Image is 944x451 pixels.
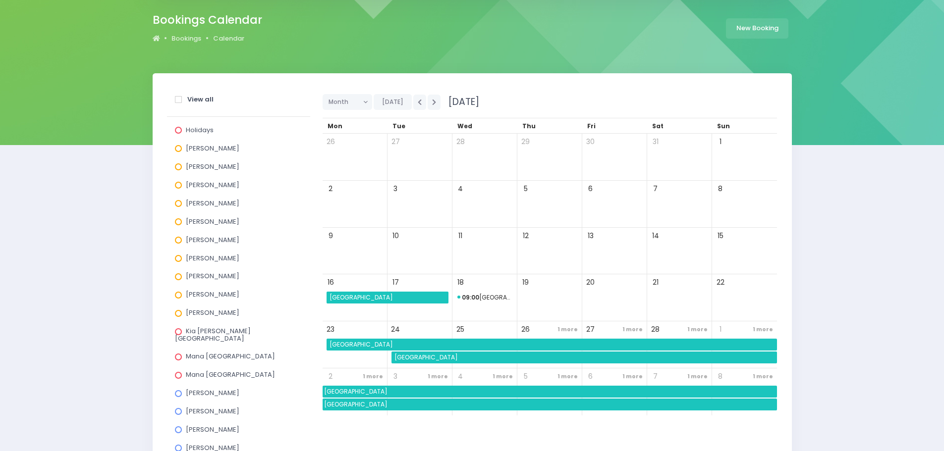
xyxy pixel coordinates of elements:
[714,182,727,196] span: 8
[328,292,448,303] span: Takitimu Primary School
[389,135,402,149] span: 27
[393,351,777,363] span: Tokanui School
[454,182,467,196] span: 4
[584,182,597,196] span: 6
[649,229,662,243] span: 14
[186,180,239,190] span: [PERSON_NAME]
[389,229,402,243] span: 10
[750,323,776,336] span: 1 more
[323,94,373,110] button: Month
[186,290,239,299] span: [PERSON_NAME]
[522,122,536,130] span: Thu
[186,271,239,281] span: [PERSON_NAME]
[584,135,597,149] span: 30
[389,182,402,196] span: 3
[519,323,532,336] span: 26
[519,182,532,196] span: 5
[328,339,777,351] span: Takitimu Primary School
[519,229,532,243] span: 12
[457,122,472,130] span: Wed
[584,323,597,336] span: 27
[186,388,239,398] span: [PERSON_NAME]
[186,144,239,153] span: [PERSON_NAME]
[519,370,532,383] span: 5
[717,122,730,130] span: Sun
[328,122,342,130] span: Mon
[714,135,727,149] span: 1
[519,276,532,289] span: 19
[186,406,239,416] span: [PERSON_NAME]
[186,425,239,434] span: [PERSON_NAME]
[454,323,467,336] span: 25
[685,323,710,336] span: 1 more
[519,135,532,149] span: 29
[323,386,777,398] span: Mararoa School
[714,370,727,383] span: 8
[324,182,337,196] span: 2
[685,370,710,383] span: 1 more
[462,293,479,301] strong: 09:00
[587,122,596,130] span: Fri
[186,217,239,226] span: [PERSON_NAME]
[454,370,467,383] span: 4
[323,399,777,410] span: Tokanui School
[714,276,727,289] span: 22
[392,122,405,130] span: Tue
[213,34,244,44] a: Calendar
[649,323,662,336] span: 28
[454,276,467,289] span: 18
[187,95,214,104] strong: View all
[329,95,359,109] span: Month
[584,229,597,243] span: 13
[389,323,402,336] span: 24
[389,276,402,289] span: 17
[360,370,386,383] span: 1 more
[186,351,275,361] span: Mana [GEOGRAPHIC_DATA]
[324,370,337,383] span: 2
[620,323,645,336] span: 1 more
[186,253,239,263] span: [PERSON_NAME]
[374,94,412,110] button: [DATE]
[649,182,662,196] span: 7
[714,229,727,243] span: 15
[555,370,580,383] span: 1 more
[457,292,512,303] span: Tokanui School
[454,229,467,243] span: 11
[714,323,727,336] span: 1
[649,276,662,289] span: 21
[171,34,201,44] a: Bookings
[620,370,645,383] span: 1 more
[584,370,597,383] span: 6
[726,18,788,39] a: New Booking
[186,162,239,171] span: [PERSON_NAME]
[324,276,337,289] span: 16
[186,370,275,379] span: Mana [GEOGRAPHIC_DATA]
[175,326,251,343] span: Kia [PERSON_NAME][GEOGRAPHIC_DATA]
[425,370,450,383] span: 1 more
[324,229,337,243] span: 9
[584,276,597,289] span: 20
[186,199,239,208] span: [PERSON_NAME]
[186,308,239,317] span: [PERSON_NAME]
[324,323,337,336] span: 23
[389,370,402,383] span: 3
[649,370,662,383] span: 7
[186,235,239,245] span: [PERSON_NAME]
[652,122,664,130] span: Sat
[750,370,776,383] span: 1 more
[186,125,214,135] span: Holidays
[490,370,515,383] span: 1 more
[454,135,467,149] span: 28
[555,323,580,336] span: 1 more
[649,135,662,149] span: 31
[442,95,479,108] span: [DATE]
[153,13,262,27] h2: Bookings Calendar
[324,135,337,149] span: 26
